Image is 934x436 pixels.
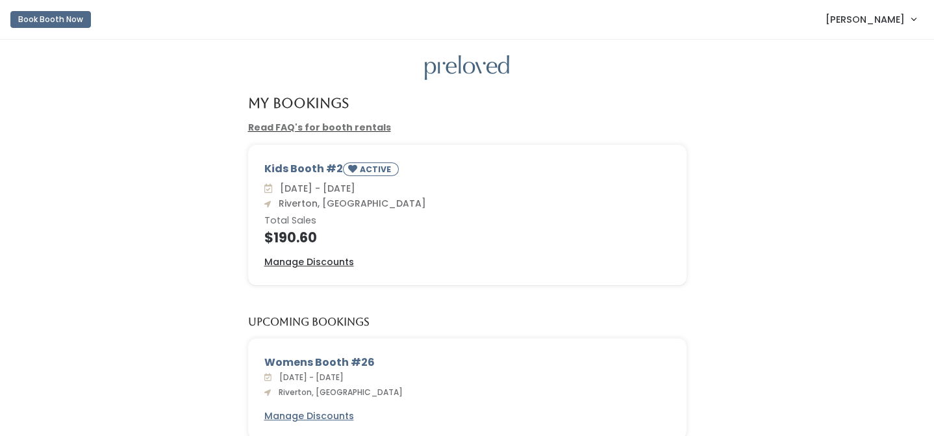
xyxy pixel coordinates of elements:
h4: $190.60 [264,230,670,245]
span: [PERSON_NAME] [826,12,905,27]
div: Kids Booth #2 [264,161,670,181]
div: Womens Booth #26 [264,355,670,370]
img: preloved logo [425,55,509,81]
h4: My Bookings [248,96,349,110]
a: Manage Discounts [264,409,354,423]
span: Riverton, [GEOGRAPHIC_DATA] [273,387,403,398]
a: Manage Discounts [264,255,354,269]
u: Manage Discounts [264,409,354,422]
a: [PERSON_NAME] [813,5,929,33]
span: [DATE] - [DATE] [275,182,355,195]
u: Manage Discounts [264,255,354,268]
button: Book Booth Now [10,11,91,28]
h6: Total Sales [264,216,670,226]
span: Riverton, [GEOGRAPHIC_DATA] [273,197,426,210]
small: ACTIVE [360,164,394,175]
h5: Upcoming Bookings [248,316,370,328]
span: [DATE] - [DATE] [274,372,344,383]
a: Read FAQ's for booth rentals [248,121,391,134]
a: Book Booth Now [10,5,91,34]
